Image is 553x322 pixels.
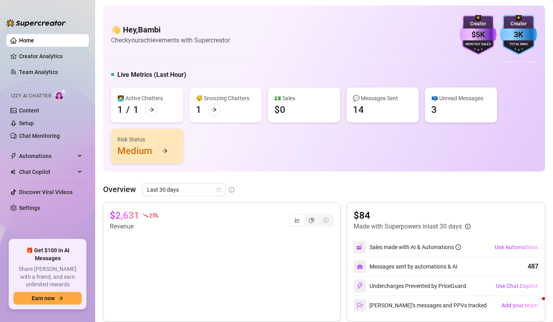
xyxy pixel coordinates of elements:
img: svg%3e [357,263,363,270]
span: Use Automations [495,244,538,250]
div: 💵 Sales [274,94,334,103]
div: Sales made with AI & Automations [369,243,461,252]
span: Earn now [32,295,55,301]
div: 1 [196,103,201,116]
iframe: Intercom live chat [526,295,545,314]
div: 1 [117,103,123,116]
div: [PERSON_NAME]’s messages and PPVs tracked [354,299,487,312]
a: Setup [19,120,34,126]
div: 👩‍💻 Active Chatters [117,94,177,103]
img: Chat Copilot [10,169,15,175]
div: 487 [528,262,538,271]
span: line-chart [295,217,300,223]
span: thunderbolt [10,153,17,159]
a: Team Analytics [19,69,58,75]
article: $84 [354,209,471,222]
button: Add your team [501,299,538,312]
span: Share [PERSON_NAME] with a friend, and earn unlimited rewards [13,265,82,289]
a: Discover Viral Videos [19,189,73,195]
a: Settings [19,205,40,211]
span: arrow-right [162,148,168,154]
h4: 👋 Hey, Bambi [111,24,230,35]
span: 🎁 Get $100 in AI Messages [13,247,82,262]
span: Last 30 days [147,184,221,196]
span: info-circle [465,224,471,229]
img: AI Chatter [54,89,67,101]
article: Revenue [110,222,158,231]
div: Messages sent by automations & AI [354,260,457,273]
span: calendar [216,187,221,192]
div: Creator [459,20,497,28]
div: $5K [459,29,497,41]
span: Chat Copilot [19,166,75,178]
article: Made with Superpowers in last 30 days [354,222,462,231]
span: Automations [19,150,75,162]
img: svg%3e [356,282,364,290]
span: arrow-right [58,295,63,301]
a: Chat Monitoring [19,133,60,139]
button: Earn nowarrow-right [13,292,82,305]
div: Undercharges Prevented by PriceGuard [354,280,466,292]
span: pie-chart [309,217,314,223]
img: svg%3e [356,244,364,251]
span: arrow-right [211,107,217,112]
div: Creator [500,20,537,28]
button: Use Automations [494,241,538,253]
div: 💬 Messages Sent [353,94,412,103]
div: segmented control [289,214,334,227]
span: 25 % [149,211,158,219]
div: 3K [500,29,537,41]
div: Risk Status [117,135,177,144]
img: svg%3e [356,302,364,309]
div: 14 [353,103,364,116]
span: fall [143,213,148,218]
a: Home [19,37,34,44]
article: $2,631 [110,209,140,222]
span: Izzy AI Chatter [11,92,51,100]
div: Total Fans [500,42,537,47]
span: info-circle [455,244,461,250]
div: 1 [133,103,139,116]
a: Creator Analytics [19,50,82,63]
span: dollar-circle [323,217,329,223]
span: info-circle [229,187,234,192]
img: purple-badge-B9DA21FR.svg [459,15,497,55]
article: Check your achievements with Supercreator [111,35,230,45]
img: logo-BBDzfeDw.svg [6,19,66,27]
button: Use Chat Copilot [496,280,538,292]
img: blue-badge-DgoSNQY1.svg [500,15,537,55]
article: Overview [103,183,136,195]
h5: Live Metrics (Last Hour) [117,70,186,80]
span: Add your team [501,302,538,309]
div: 📪 Unread Messages [431,94,491,103]
div: $0 [274,103,285,116]
span: arrow-right [149,107,154,112]
div: 😴 Snoozing Chatters [196,94,255,103]
span: Use Chat Copilot [496,283,538,289]
div: Monthly Sales [459,42,497,47]
a: Content [19,107,39,114]
div: 3 [431,103,437,116]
